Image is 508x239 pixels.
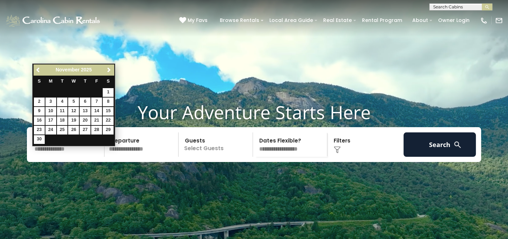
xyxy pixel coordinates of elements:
span: Next [106,67,112,73]
a: 23 [34,126,45,134]
a: 1 [103,88,114,97]
a: 5 [68,98,79,106]
img: mail-regular-white.png [495,17,503,24]
a: 29 [103,126,114,134]
a: 27 [80,126,90,134]
a: 9 [34,107,45,116]
span: Sunday [38,79,41,84]
a: 12 [68,107,79,116]
button: Search [404,132,476,157]
a: Local Area Guide [266,15,317,26]
a: 30 [34,135,45,144]
p: Select Guests [181,132,253,157]
a: Next [104,65,113,74]
a: 16 [34,116,45,125]
span: Tuesday [61,79,64,84]
a: Previous [34,65,43,74]
span: November [56,67,79,72]
span: Saturday [107,79,109,84]
span: Previous [36,67,41,73]
span: Monday [49,79,53,84]
a: 3 [45,98,56,106]
a: 18 [57,116,68,125]
img: filter--v1.png [334,146,341,153]
span: Thursday [84,79,87,84]
span: 2025 [81,67,92,72]
a: 22 [103,116,114,125]
a: Rental Program [358,15,406,26]
img: phone-regular-white.png [480,17,488,24]
a: 10 [45,107,56,116]
a: Owner Login [435,15,473,26]
a: Real Estate [320,15,355,26]
a: 6 [80,98,90,106]
a: 7 [91,98,102,106]
h1: Your Adventure Starts Here [5,101,503,123]
a: 25 [57,126,68,134]
img: White-1-1-2.png [5,14,102,28]
a: 28 [91,126,102,134]
a: My Favs [179,17,209,24]
img: search-regular-white.png [453,140,462,149]
a: Browse Rentals [216,15,263,26]
a: 26 [68,126,79,134]
a: 8 [103,98,114,106]
a: 15 [103,107,114,116]
a: 13 [80,107,90,116]
a: 14 [91,107,102,116]
a: 21 [91,116,102,125]
a: 4 [57,98,68,106]
a: 19 [68,116,79,125]
a: 11 [57,107,68,116]
a: 24 [45,126,56,134]
a: 2 [34,98,45,106]
a: About [409,15,431,26]
span: My Favs [188,17,208,24]
span: Wednesday [72,79,76,84]
a: 20 [80,116,90,125]
a: 17 [45,116,56,125]
span: Friday [95,79,98,84]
